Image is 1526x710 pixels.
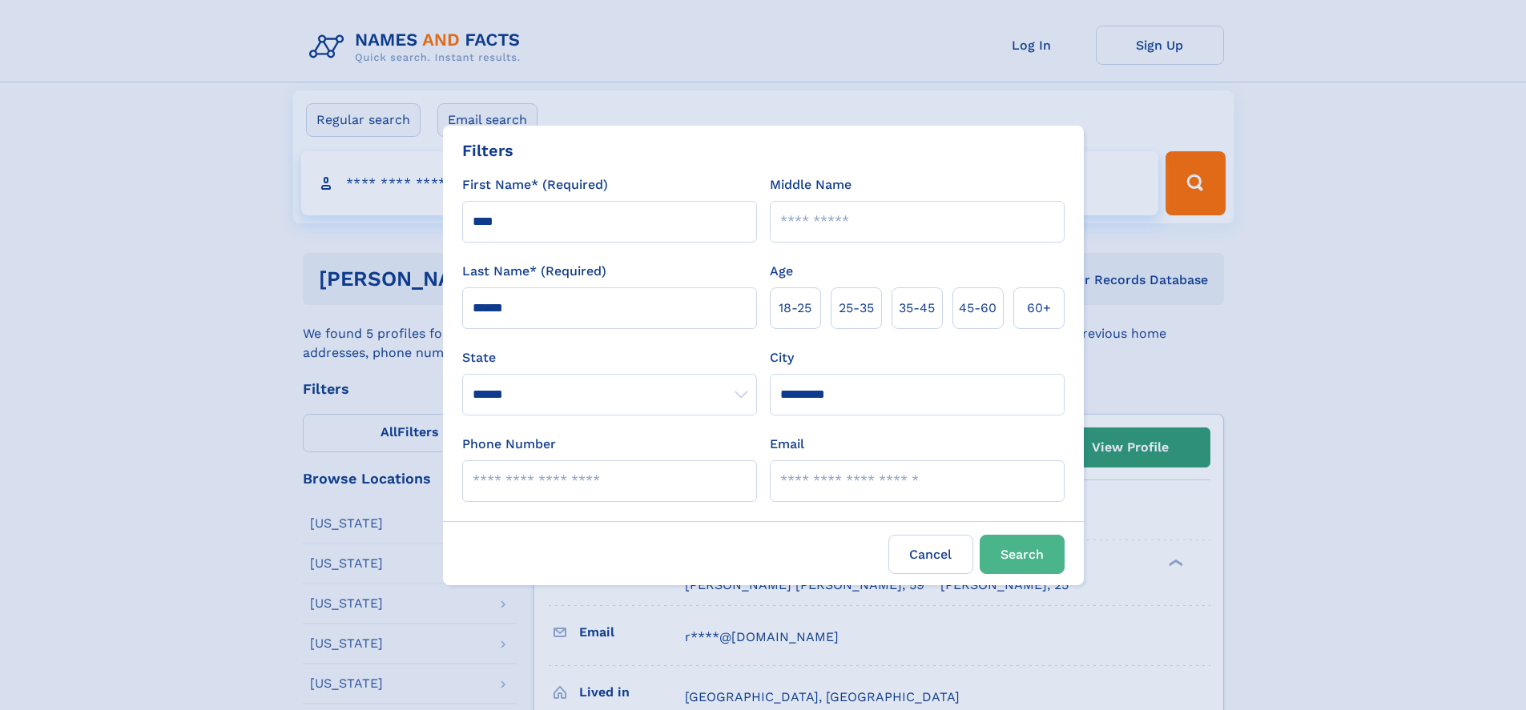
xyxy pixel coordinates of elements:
label: Middle Name [770,175,852,195]
span: 35‑45 [899,299,935,318]
span: 18‑25 [779,299,811,318]
div: Filters [462,138,513,162]
label: City [770,348,794,367]
label: Email [770,435,804,454]
span: 25‑35 [839,299,874,318]
label: Cancel [888,535,973,574]
label: State [462,348,757,367]
span: 45‑60 [959,299,997,318]
label: Phone Number [462,435,556,454]
button: Search [980,535,1065,574]
label: First Name* (Required) [462,175,608,195]
span: 60+ [1027,299,1051,318]
label: Last Name* (Required) [462,262,606,281]
label: Age [770,262,793,281]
